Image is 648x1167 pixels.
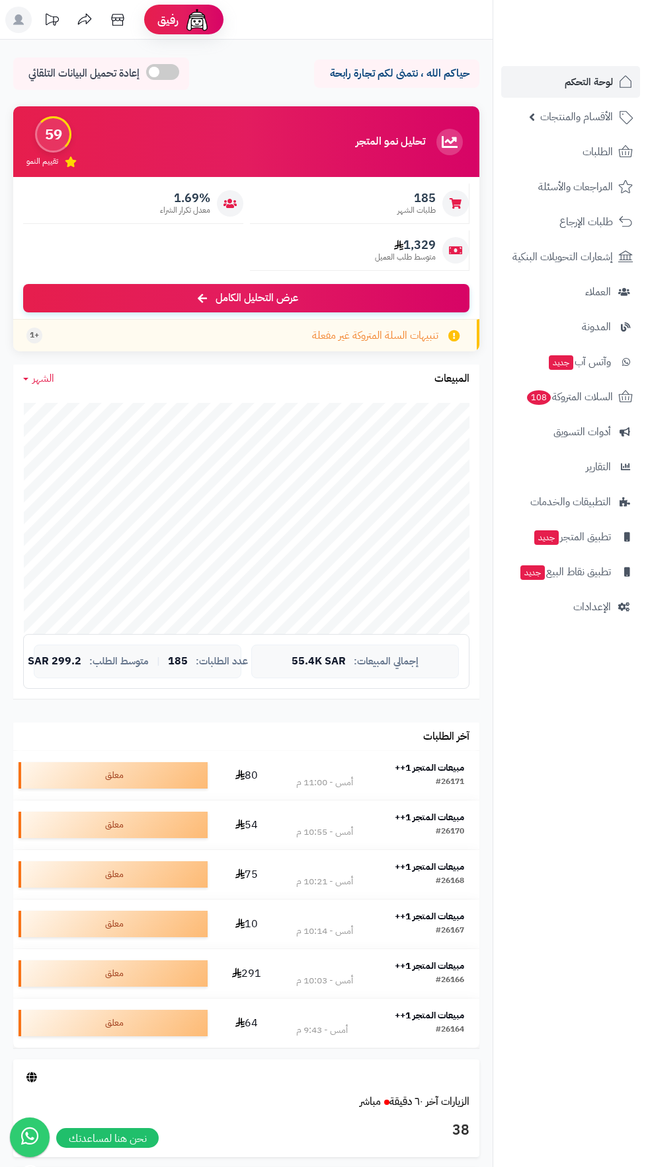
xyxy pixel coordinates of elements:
[436,925,464,938] div: #26167
[296,776,353,789] div: أمس - 11:00 م
[501,416,640,448] a: أدوات التسويق
[157,12,179,28] span: رفيق
[540,108,613,126] span: الأقسام والمنتجات
[501,451,640,483] a: التقارير
[501,66,640,98] a: لوحة التحكم
[395,1008,464,1022] strong: مبيعات المتجر 1++
[324,66,469,81] p: حياكم الله ، نتمنى لكم تجارة رابحة
[534,530,559,545] span: جديد
[23,371,54,386] a: الشهر
[296,826,353,839] div: أمس - 10:55 م
[582,318,611,336] span: المدونة
[533,528,611,546] span: تطبيق المتجر
[423,731,469,743] h3: آخر الطلبات
[501,276,640,308] a: العملاء
[375,238,436,252] span: 1,329
[501,486,640,518] a: التطبيقات والخدمات
[436,776,464,789] div: #26171
[32,371,54,386] span: الشهر
[501,591,640,623] a: الإعدادات
[160,205,210,216] span: معدل تكرار الشراء
[586,458,611,476] span: التقارير
[360,1094,381,1110] small: مباشر
[157,656,160,666] span: |
[397,191,436,205] span: 185
[213,850,281,899] td: 75
[436,826,464,839] div: #26170
[354,656,419,667] span: إجمالي المبيعات:
[397,205,436,216] span: طلبات الشهر
[19,911,208,937] div: معلق
[292,656,346,668] span: 55.4K SAR
[501,311,640,343] a: المدونة
[519,563,611,581] span: تطبيق نقاط البيع
[30,330,39,341] span: +1
[213,800,281,849] td: 54
[19,861,208,888] div: معلق
[296,1024,348,1037] div: أمس - 9:43 م
[501,171,640,203] a: المراجعات والأسئلة
[501,556,640,588] a: تطبيق نقاط البيعجديد
[19,1010,208,1036] div: معلق
[558,33,635,61] img: logo-2.png
[395,860,464,874] strong: مبيعات المتجر 1++
[213,999,281,1047] td: 64
[526,388,613,406] span: السلات المتروكة
[196,656,248,667] span: عدد الطلبات:
[512,248,613,266] span: إشعارات التحويلات البنكية
[160,191,210,205] span: 1.69%
[28,656,81,668] span: 299.2 SAR
[375,252,436,263] span: متوسط طلب العميل
[213,751,281,800] td: 80
[520,565,545,580] span: جديد
[296,925,353,938] div: أمس - 10:14 م
[501,381,640,413] a: السلات المتروكة108
[28,66,140,81] span: إعادة تحميل البيانات التلقائي
[360,1094,469,1110] a: الزيارات آخر ٦٠ دقيقةمباشر
[23,1119,469,1142] h3: 38
[573,598,611,616] span: الإعدادات
[26,156,58,167] span: تقييم النمو
[547,353,611,371] span: وآتس آب
[35,7,68,36] a: تحديثات المنصة
[312,328,438,343] span: تنبيهات السلة المتروكة غير مفعلة
[559,213,613,231] span: طلبات الإرجاع
[89,656,149,667] span: متوسط الطلب:
[356,136,425,148] h3: تحليل نمو المتجر
[19,960,208,987] div: معلق
[296,974,353,987] div: أمس - 10:03 م
[583,143,613,161] span: الطلبات
[501,521,640,553] a: تطبيق المتجرجديد
[184,7,210,33] img: ai-face.png
[296,875,353,888] div: أمس - 10:21 م
[585,283,611,301] span: العملاء
[213,949,281,998] td: 291
[436,875,464,888] div: #26168
[527,390,551,405] span: 108
[501,241,640,273] a: إشعارات التحويلات البنكية
[168,656,188,668] span: 185
[549,355,573,370] span: جديد
[19,762,208,789] div: معلق
[501,136,640,168] a: الطلبات
[501,346,640,378] a: وآتس آبجديد
[23,284,469,312] a: عرض التحليل الكامل
[213,900,281,948] td: 10
[395,810,464,824] strong: مبيعات المتجر 1++
[395,909,464,923] strong: مبيعات المتجر 1++
[19,812,208,838] div: معلق
[434,373,469,385] h3: المبيعات
[553,423,611,441] span: أدوات التسويق
[538,178,613,196] span: المراجعات والأسئلة
[216,291,298,306] span: عرض التحليل الكامل
[530,493,611,511] span: التطبيقات والخدمات
[565,73,613,91] span: لوحة التحكم
[436,1024,464,1037] div: #26164
[395,959,464,973] strong: مبيعات المتجر 1++
[436,974,464,987] div: #26166
[395,761,464,775] strong: مبيعات المتجر 1++
[501,206,640,238] a: طلبات الإرجاع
